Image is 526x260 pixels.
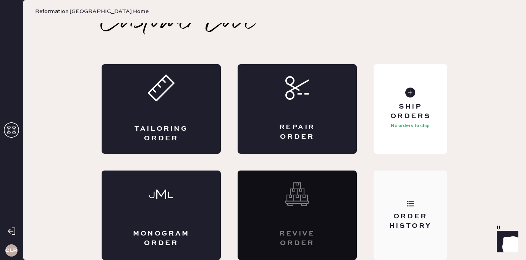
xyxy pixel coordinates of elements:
[380,102,441,121] div: Ship Orders
[35,8,149,15] span: Reformation [GEOGRAPHIC_DATA] Home
[268,123,326,142] div: Repair Order
[132,124,190,143] div: Tailoring Order
[490,226,523,258] iframe: Front Chat
[268,229,326,248] div: Revive order
[238,171,357,260] div: Interested? Contact us at care@hemster.co
[391,121,430,130] p: No orders to ship
[132,229,190,248] div: Monogram Order
[5,248,17,253] h3: CLR
[380,212,441,231] div: Order History
[102,6,255,37] h2: Customer Love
